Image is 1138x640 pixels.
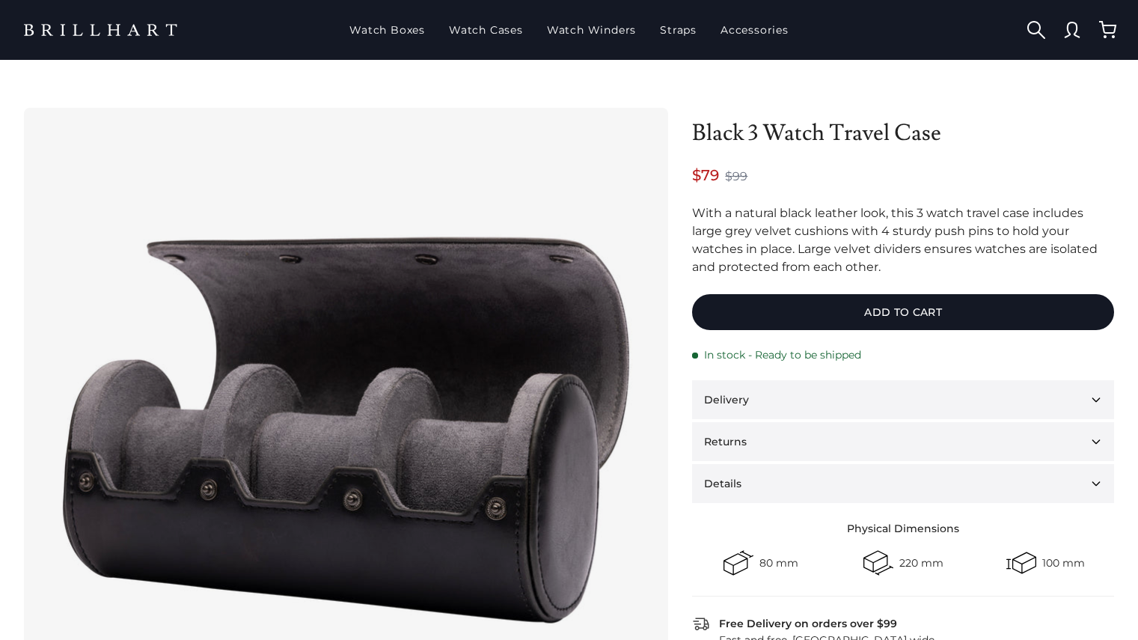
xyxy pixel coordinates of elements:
[654,10,703,49] a: Straps
[719,616,897,631] div: Free Delivery on orders over $99
[1006,548,1036,578] div: Height
[692,464,1114,503] button: Details
[899,558,943,568] div: 220 mm
[692,380,1114,419] button: Delivery
[692,120,1114,147] h1: Black 3 Watch Travel Case
[343,10,431,49] a: Watch Boxes
[692,294,1114,330] button: Add to cart
[692,422,1114,461] button: Returns
[724,548,753,578] div: Width
[443,10,529,49] a: Watch Cases
[725,168,747,186] span: $99
[863,548,893,578] div: Length
[692,206,1098,274] span: With a natural black leather look, this 3 watch travel case includes large grey velvet cushions w...
[704,348,861,362] span: In stock - Ready to be shipped
[692,521,1114,536] div: Physical Dimensions
[692,165,719,186] span: $79
[541,10,642,49] a: Watch Winders
[715,10,795,49] a: Accessories
[1042,558,1085,568] div: 100 mm
[759,558,798,568] div: 80 mm
[343,10,795,49] nav: Main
